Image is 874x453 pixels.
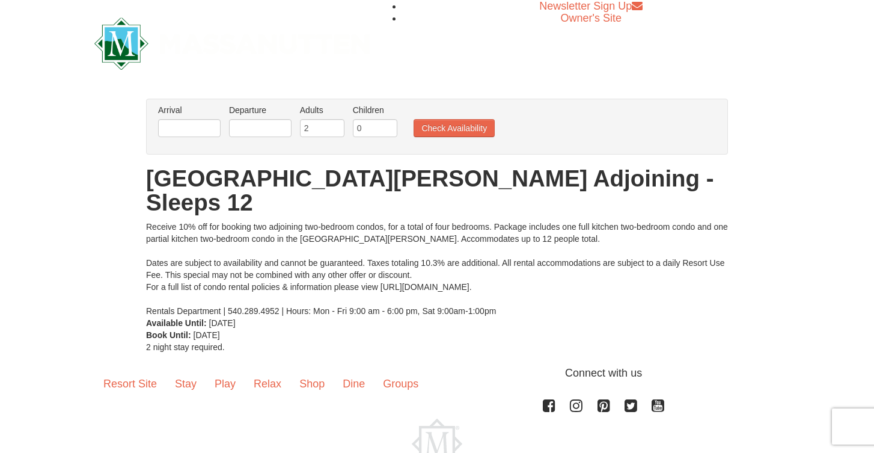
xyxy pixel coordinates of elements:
a: Resort Site [94,365,166,402]
span: 2 night stay required. [146,342,225,352]
a: Stay [166,365,206,402]
span: [DATE] [194,330,220,340]
label: Departure [229,104,292,116]
span: [DATE] [209,318,236,328]
label: Arrival [158,104,221,116]
h1: [GEOGRAPHIC_DATA][PERSON_NAME] Adjoining - Sleeps 12 [146,167,728,215]
a: Relax [245,365,290,402]
button: Check Availability [414,119,495,137]
strong: Available Until: [146,318,207,328]
a: Dine [334,365,374,402]
p: Connect with us [94,365,780,381]
div: Receive 10% off for booking two adjoining two-bedroom condos, for a total of four bedrooms. Packa... [146,221,728,317]
a: Groups [374,365,427,402]
a: Massanutten Resort [94,28,370,56]
a: Play [206,365,245,402]
img: Massanutten Resort Logo [94,17,370,70]
a: Owner's Site [561,12,622,24]
strong: Book Until: [146,330,191,340]
a: Shop [290,365,334,402]
label: Adults [300,104,344,116]
label: Children [353,104,397,116]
